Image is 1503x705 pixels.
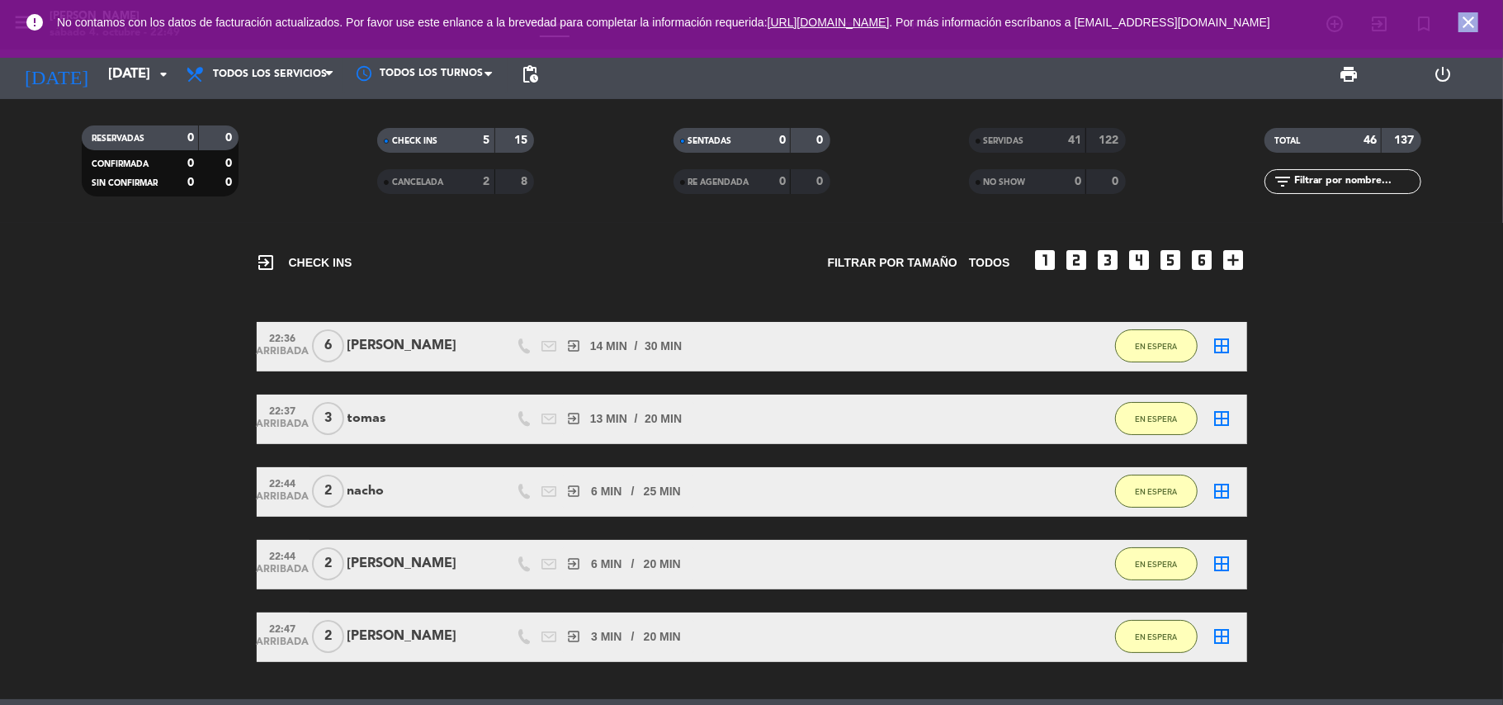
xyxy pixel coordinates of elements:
strong: 137 [1394,135,1417,146]
span: 22:36 [262,328,304,347]
span: SERVIDAS [984,137,1024,145]
strong: 0 [816,135,826,146]
i: looks_5 [1158,247,1184,273]
strong: 0 [779,135,786,146]
strong: 0 [187,132,194,144]
span: 6 MIN [591,555,622,574]
strong: 0 [1112,176,1122,187]
i: border_all [1212,627,1232,646]
i: border_all [1212,409,1232,428]
span: 25 MIN [644,482,681,501]
span: / [635,337,638,356]
strong: 46 [1364,135,1377,146]
i: looks_4 [1127,247,1153,273]
span: Filtrar por tamaño [828,253,957,272]
i: looks_one [1033,247,1059,273]
i: looks_6 [1189,247,1216,273]
div: [PERSON_NAME] [347,553,488,575]
i: filter_list [1273,172,1293,192]
span: SIN CONFIRMAR [92,179,158,187]
i: close [1458,12,1478,32]
strong: 2 [484,176,490,187]
input: Filtrar por nombre... [1293,173,1420,191]
i: power_settings_new [1434,64,1453,84]
span: No contamos con los datos de facturación actualizados. Por favor use este enlance a la brevedad p... [57,16,1270,29]
span: 2 [312,620,344,653]
span: 20 MIN [645,409,682,428]
strong: 0 [187,177,194,188]
strong: 0 [187,158,194,169]
strong: 0 [225,177,235,188]
span: 22:44 [262,473,304,492]
span: print [1339,64,1359,84]
i: border_all [1212,554,1232,574]
i: exit_to_app [567,629,582,644]
span: CONFIRMADA [92,160,149,168]
span: 3 [312,402,344,435]
span: 30 MIN [645,337,682,356]
span: 22:44 [262,546,304,565]
span: ARRIBADA [262,636,304,655]
span: EN ESPERA [1135,632,1177,641]
button: EN ESPERA [1115,402,1198,435]
div: LOG OUT [1397,50,1491,99]
strong: 0 [779,176,786,187]
strong: 0 [225,132,235,144]
button: EN ESPERA [1115,475,1198,508]
strong: 122 [1099,135,1122,146]
span: RESERVADAS [92,135,144,143]
i: [DATE] [12,56,100,92]
span: SENTADAS [688,137,732,145]
span: 2 [312,547,344,580]
i: border_all [1212,336,1232,356]
strong: 5 [484,135,490,146]
span: EN ESPERA [1135,560,1177,569]
span: CHECK INS [392,137,437,145]
span: RE AGENDADA [688,178,749,187]
i: add_box [1221,247,1247,273]
span: pending_actions [520,64,540,84]
button: EN ESPERA [1115,547,1198,580]
span: ARRIBADA [262,419,304,438]
strong: 0 [225,158,235,169]
span: 22:47 [262,618,304,637]
span: EN ESPERA [1135,342,1177,351]
span: TODOS [969,253,1010,272]
div: nacho [347,480,488,502]
span: 2 [312,475,344,508]
span: TOTAL [1274,137,1300,145]
strong: 15 [514,135,531,146]
div: tomas [347,408,488,429]
div: [PERSON_NAME] [347,626,488,647]
span: EN ESPERA [1135,414,1177,423]
span: 6 MIN [591,482,622,501]
button: EN ESPERA [1115,329,1198,362]
span: 14 MIN [590,337,627,356]
div: [PERSON_NAME] [347,335,488,357]
strong: 41 [1068,135,1081,146]
span: 3 MIN [591,627,622,646]
span: 22:37 [262,400,304,419]
span: ARRIBADA [262,491,304,510]
i: looks_3 [1095,247,1122,273]
i: error [25,12,45,32]
span: 20 MIN [644,627,681,646]
i: exit_to_app [257,253,276,272]
span: EN ESPERA [1135,487,1177,496]
span: / [635,409,638,428]
button: EN ESPERA [1115,620,1198,653]
span: 13 MIN [590,409,627,428]
span: ARRIBADA [262,346,304,365]
span: / [631,555,635,574]
span: NO SHOW [984,178,1026,187]
span: CANCELADA [392,178,443,187]
a: [URL][DOMAIN_NAME] [768,16,890,29]
strong: 0 [1075,176,1081,187]
i: border_all [1212,481,1232,501]
i: exit_to_app [567,484,582,499]
i: exit_to_app [567,411,582,426]
span: CHECK INS [257,253,352,272]
strong: 8 [521,176,531,187]
i: exit_to_app [567,556,582,571]
span: / [631,627,635,646]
